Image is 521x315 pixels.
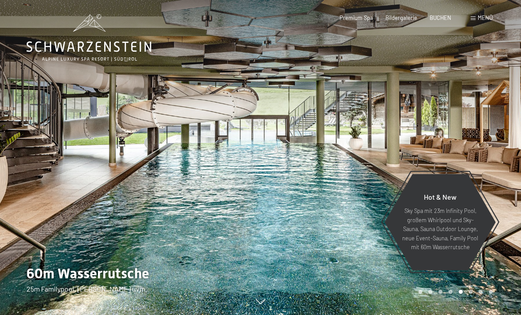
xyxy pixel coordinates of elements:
[402,206,479,251] p: Sky Spa mit 23m Infinity Pool, großem Whirlpool und Sky-Sauna, Sauna Outdoor Lounge, neue Event-S...
[449,290,453,294] div: Carousel Page 4
[478,14,493,21] span: Menü
[384,174,496,271] a: Hot & New Sky Spa mit 23m Infinity Pool, großem Whirlpool und Sky-Sauna, Sauna Outdoor Lounge, ne...
[430,14,451,21] a: BUCHEN
[415,290,493,294] div: Carousel Pagination
[385,14,417,21] a: Bildergalerie
[340,14,373,21] a: Premium Spa
[489,290,493,294] div: Carousel Page 8
[419,290,423,294] div: Carousel Page 1
[424,193,457,201] span: Hot & New
[438,290,442,294] div: Carousel Page 3
[428,290,432,294] div: Carousel Page 2
[459,290,463,294] div: Carousel Page 5 (Current Slide)
[469,290,473,294] div: Carousel Page 6
[479,290,483,294] div: Carousel Page 7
